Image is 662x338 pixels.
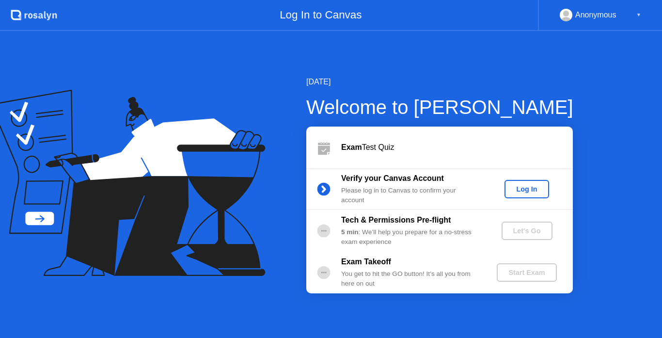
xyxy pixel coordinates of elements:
div: ▼ [636,9,641,21]
div: [DATE] [306,76,573,88]
b: Tech & Permissions Pre-flight [341,216,451,224]
button: Let's Go [502,222,552,240]
div: Please log in to Canvas to confirm your account [341,186,481,206]
button: Start Exam [497,263,556,282]
div: Log In [508,185,545,193]
div: Start Exam [501,269,552,276]
div: You get to hit the GO button! It’s all you from here on out [341,269,481,289]
div: Let's Go [505,227,549,235]
div: Anonymous [575,9,616,21]
b: Verify your Canvas Account [341,174,444,182]
div: Welcome to [PERSON_NAME] [306,93,573,122]
b: 5 min [341,228,359,236]
div: : We’ll help you prepare for a no-stress exam experience [341,227,481,247]
b: Exam Takeoff [341,258,391,266]
button: Log In [504,180,549,198]
b: Exam [341,143,362,151]
div: Test Quiz [341,142,573,153]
